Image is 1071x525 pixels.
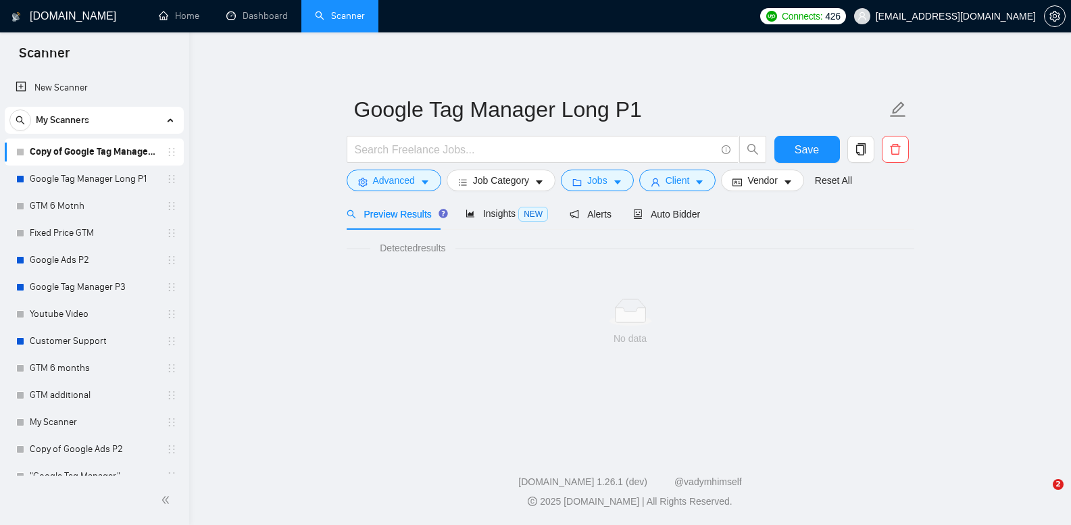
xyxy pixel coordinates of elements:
[782,9,822,24] span: Connects:
[561,170,634,191] button: folderJobscaret-down
[572,177,582,187] span: folder
[473,173,529,188] span: Job Category
[882,136,909,163] button: delete
[666,173,690,188] span: Client
[166,444,177,455] span: holder
[747,173,777,188] span: Vendor
[347,170,441,191] button: settingAdvancedcaret-down
[30,436,158,463] a: Copy of Google Ads P2
[882,143,908,155] span: delete
[447,170,555,191] button: barsJob Categorycaret-down
[200,495,1060,509] div: 2025 [DOMAIN_NAME] | All Rights Reserved.
[161,493,174,507] span: double-left
[166,471,177,482] span: holder
[889,101,907,118] span: edit
[528,497,537,506] span: copyright
[9,109,31,131] button: search
[674,476,742,487] a: @vadymhimself
[373,173,415,188] span: Advanced
[347,209,444,220] span: Preview Results
[315,10,365,22] a: searchScanner
[695,177,704,187] span: caret-down
[1045,11,1065,22] span: setting
[518,476,647,487] a: [DOMAIN_NAME] 1.26.1 (dev)
[30,247,158,274] a: Google Ads P2
[30,274,158,301] a: Google Tag Manager P3
[166,309,177,320] span: holder
[766,11,777,22] img: upwork-logo.png
[721,170,803,191] button: idcardVendorcaret-down
[10,116,30,125] span: search
[774,136,840,163] button: Save
[166,282,177,293] span: holder
[166,336,177,347] span: holder
[358,177,368,187] span: setting
[651,177,660,187] span: user
[534,177,544,187] span: caret-down
[570,209,579,219] span: notification
[166,363,177,374] span: holder
[633,209,643,219] span: robot
[30,409,158,436] a: My Scanner
[722,145,730,154] span: info-circle
[639,170,716,191] button: userClientcaret-down
[1053,479,1064,490] span: 2
[347,209,356,219] span: search
[226,10,288,22] a: dashboardDashboard
[166,255,177,266] span: holder
[354,93,887,126] input: Scanner name...
[1025,479,1057,511] iframe: Intercom live chat
[795,141,819,158] span: Save
[159,10,199,22] a: homeHome
[357,331,903,346] div: No data
[30,463,158,490] a: "Google Tag Manager"
[518,207,548,222] span: NEW
[739,136,766,163] button: search
[36,107,89,134] span: My Scanners
[458,177,468,187] span: bars
[30,382,158,409] a: GTM additional
[847,136,874,163] button: copy
[587,173,607,188] span: Jobs
[16,74,173,101] a: New Scanner
[30,328,158,355] a: Customer Support
[30,220,158,247] a: Fixed Price GTM
[825,9,840,24] span: 426
[740,143,766,155] span: search
[370,241,455,255] span: Detected results
[30,139,158,166] a: Copy of Google Tag Manager Long P1
[166,201,177,211] span: holder
[466,209,475,218] span: area-chart
[30,166,158,193] a: Google Tag Manager Long P1
[613,177,622,187] span: caret-down
[355,141,716,158] input: Search Freelance Jobs...
[166,417,177,428] span: holder
[848,143,874,155] span: copy
[420,177,430,187] span: caret-down
[11,6,21,28] img: logo
[166,390,177,401] span: holder
[166,174,177,184] span: holder
[437,207,449,220] div: Tooltip anchor
[570,209,612,220] span: Alerts
[5,74,184,101] li: New Scanner
[1044,5,1066,27] button: setting
[1044,11,1066,22] a: setting
[166,228,177,239] span: holder
[783,177,793,187] span: caret-down
[815,173,852,188] a: Reset All
[166,147,177,157] span: holder
[732,177,742,187] span: idcard
[857,11,867,21] span: user
[30,355,158,382] a: GTM 6 months
[8,43,80,72] span: Scanner
[466,208,548,219] span: Insights
[633,209,700,220] span: Auto Bidder
[30,193,158,220] a: GTM 6 Motnh
[30,301,158,328] a: Youtube Video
